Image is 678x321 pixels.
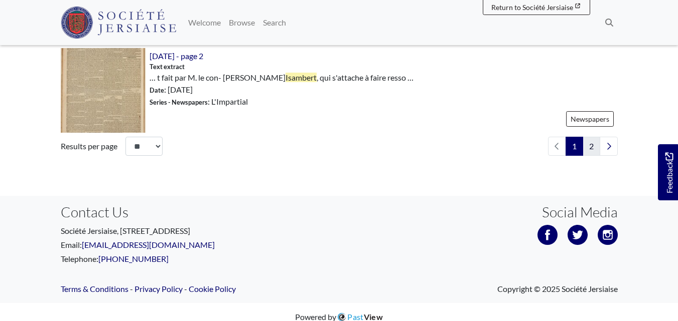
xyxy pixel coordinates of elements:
[61,48,146,133] img: 5th February 1834 - page 2
[663,153,675,193] span: Feedback
[61,204,332,221] h3: Contact Us
[658,144,678,200] a: Would you like to provide feedback?
[600,137,618,156] a: Next page
[491,3,573,12] span: Return to Société Jersiaise
[259,13,290,33] a: Search
[150,51,203,61] a: [DATE] - page 2
[82,240,215,249] a: [EMAIL_ADDRESS][DOMAIN_NAME]
[189,284,236,293] a: Cookie Policy
[134,284,183,293] a: Privacy Policy
[61,284,128,293] a: Terms & Conditions
[184,13,225,33] a: Welcome
[542,204,618,221] h3: Social Media
[566,111,614,127] a: Newspapers
[566,137,583,156] span: Goto page 1
[544,137,618,156] nav: pagination
[150,96,248,108] span: : L'Impartial
[150,62,185,72] span: Text extract
[286,73,317,82] span: Isambert
[497,283,618,295] span: Copyright © 2025 Société Jersiaise
[225,13,259,33] a: Browse
[61,225,332,237] p: Société Jersiaise, [STREET_ADDRESS]
[583,137,600,156] a: Goto page 2
[150,72,414,84] span: … t fait par M. le con- [PERSON_NAME] , qui s'attache à faire resso …
[150,86,164,94] span: Date
[61,7,177,39] img: Société Jersiaise
[61,140,117,152] label: Results per page
[150,98,208,106] span: Series - Newspapers
[61,253,332,265] p: Telephone:
[548,137,566,156] li: Previous page
[61,4,177,41] a: Société Jersiaise logo
[98,254,169,263] a: [PHONE_NUMBER]
[150,84,193,96] span: : [DATE]
[61,239,332,251] p: Email:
